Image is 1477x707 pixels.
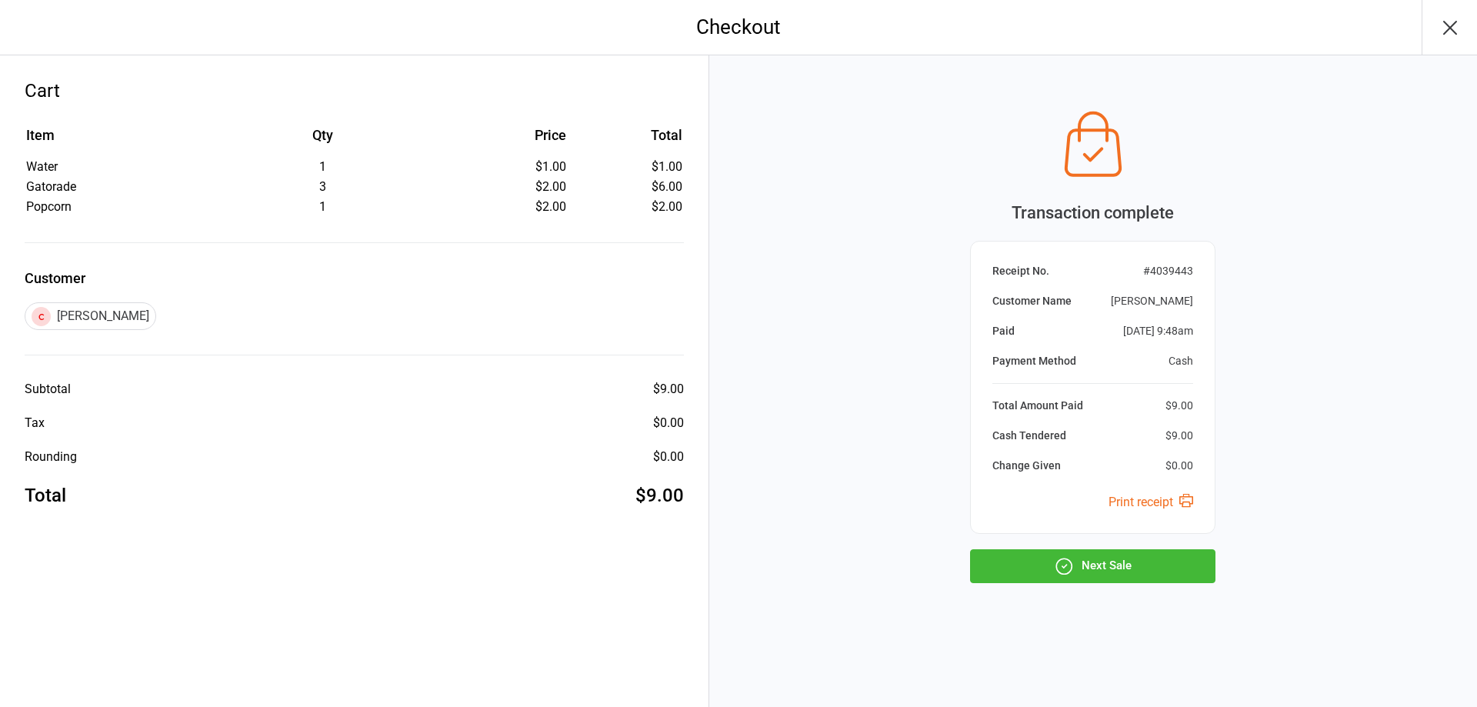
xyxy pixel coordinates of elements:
[635,482,684,509] div: $9.00
[202,198,443,216] div: 1
[992,323,1015,339] div: Paid
[1123,323,1193,339] div: [DATE] 9:48am
[572,178,682,196] td: $6.00
[25,302,156,330] div: [PERSON_NAME]
[992,458,1061,474] div: Change Given
[25,414,45,432] div: Tax
[25,448,77,466] div: Rounding
[202,178,443,196] div: 3
[1143,263,1193,279] div: # 4039443
[445,198,566,216] div: $2.00
[1165,428,1193,444] div: $9.00
[992,428,1066,444] div: Cash Tendered
[970,200,1215,225] div: Transaction complete
[572,198,682,216] td: $2.00
[970,549,1215,583] button: Next Sale
[25,482,66,509] div: Total
[25,77,684,105] div: Cart
[992,398,1083,414] div: Total Amount Paid
[25,380,71,399] div: Subtotal
[572,158,682,176] td: $1.00
[26,179,76,194] span: Gatorade
[992,293,1072,309] div: Customer Name
[1165,398,1193,414] div: $9.00
[1165,458,1193,474] div: $0.00
[26,199,72,214] span: Popcorn
[992,263,1049,279] div: Receipt No.
[202,125,443,156] th: Qty
[653,380,684,399] div: $9.00
[445,125,566,145] div: Price
[25,268,684,288] label: Customer
[1111,293,1193,309] div: [PERSON_NAME]
[653,448,684,466] div: $0.00
[1169,353,1193,369] div: Cash
[1109,495,1193,509] a: Print receipt
[572,125,682,156] th: Total
[26,159,58,174] span: Water
[445,158,566,176] div: $1.00
[653,414,684,432] div: $0.00
[26,125,200,156] th: Item
[992,353,1076,369] div: Payment Method
[445,178,566,196] div: $2.00
[202,158,443,176] div: 1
